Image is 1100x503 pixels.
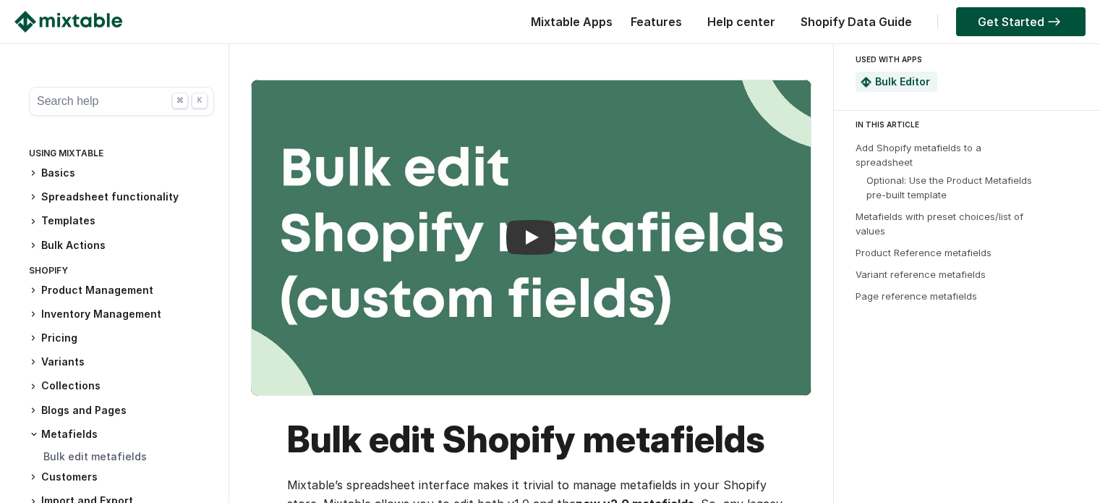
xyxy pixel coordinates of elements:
h3: Variants [29,355,214,370]
div: ⌘ [172,93,188,109]
a: Variant reference metafields [856,269,986,280]
a: Bulk Editor [875,75,930,88]
a: Add Shopify metafields to a spreadsheet [856,142,981,168]
h3: Basics [29,166,214,181]
img: arrow-right.svg [1044,17,1064,26]
a: Optional: Use the Product Metafields pre-built template [866,174,1032,200]
h3: Blogs and Pages [29,403,214,418]
img: Mixtable logo [14,11,122,33]
a: Help center [700,14,783,29]
a: Shopify Data Guide [793,14,919,29]
h3: Bulk Actions [29,238,214,253]
h3: Collections [29,379,214,394]
button: Search help ⌘ K [29,87,214,116]
a: Bulk edit metafields [43,450,147,462]
h3: Product Management [29,283,214,298]
div: K [192,93,208,109]
h3: Inventory Management [29,307,214,322]
a: Product Reference metafields [856,247,992,258]
div: USED WITH APPS [856,51,1073,68]
a: Features [623,14,689,29]
div: IN THIS ARTICLE [856,118,1087,131]
h3: Metafields [29,427,214,441]
img: Mixtable Spreadsheet Bulk Editor App [861,77,871,88]
h3: Customers [29,470,214,485]
a: Page reference metafields [856,290,977,302]
div: Using Mixtable [29,145,214,166]
a: Metafields with preset choices/list of values [856,211,1023,237]
h1: Bulk edit Shopify metafields [287,418,790,461]
a: Get Started [956,7,1086,36]
h3: Pricing [29,331,214,346]
h3: Templates [29,214,214,229]
h3: Spreadsheet functionality [29,190,214,205]
div: Shopify [29,262,214,283]
div: Mixtable Apps [524,11,613,40]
